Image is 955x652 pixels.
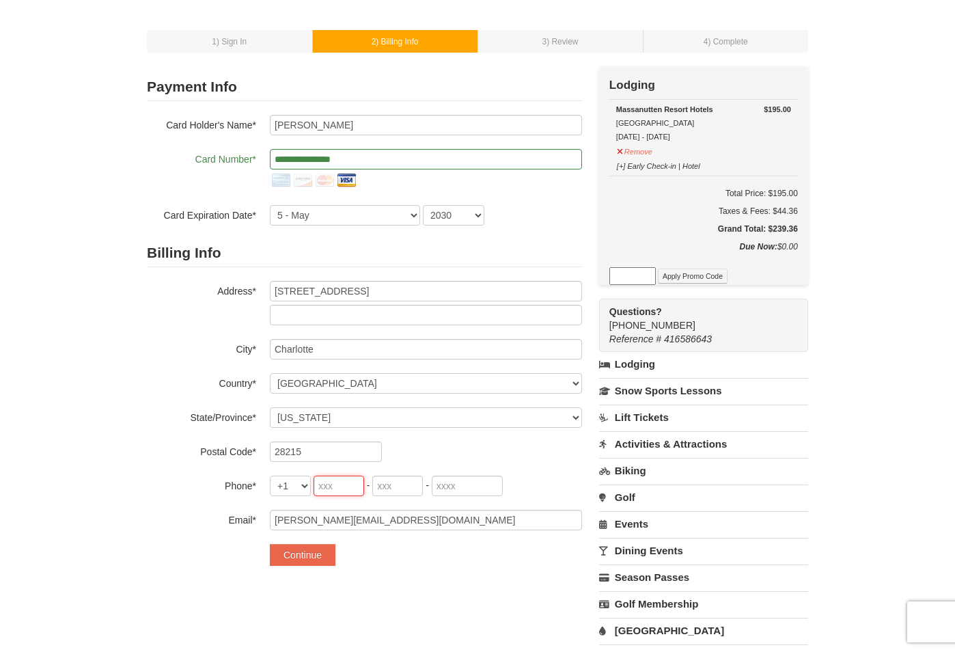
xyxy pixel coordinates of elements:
[546,37,578,46] span: ) Review
[372,476,423,496] input: xxx
[599,565,808,590] a: Season Passes
[147,476,256,493] label: Phone*
[367,480,370,491] span: -
[599,511,808,536] a: Events
[740,242,777,252] strong: Due Now:
[599,538,808,563] a: Dining Events
[599,378,808,403] a: Snow Sports Lessons
[147,239,582,267] h2: Billing Info
[599,458,808,483] a: Biking
[147,149,256,166] label: Card Number*
[609,204,798,218] div: Taxes & Fees: $44.36
[270,510,582,530] input: Email
[147,205,256,222] label: Card Expiration Date*
[542,37,579,46] small: 3
[616,105,713,113] strong: Massanutten Resort Hotels
[609,79,655,92] strong: Lodging
[616,103,791,144] div: [GEOGRAPHIC_DATA] [DATE] - [DATE]
[270,544,335,566] button: Continue
[599,591,808,616] a: Golf Membership
[599,431,808,457] a: Activities & Attractions
[599,618,808,643] a: [GEOGRAPHIC_DATA]
[609,187,798,200] h6: Total Price: $195.00
[270,281,582,301] input: Billing Info
[599,485,808,510] a: Golf
[147,442,256,459] label: Postal Code*
[599,352,808,377] a: Lodging
[372,37,419,46] small: 2
[609,222,798,236] h5: Grand Total: $239.36
[764,103,791,116] strong: $195.00
[704,37,748,46] small: 4
[147,339,256,356] label: City*
[616,141,653,159] button: Remove
[658,269,728,284] button: Apply Promo Code
[147,373,256,390] label: Country*
[664,334,712,344] span: 416586643
[270,442,382,462] input: Postal Code
[314,169,335,191] img: mastercard.png
[599,405,808,430] a: Lift Tickets
[147,115,256,132] label: Card Holder's Name*
[609,240,798,267] div: $0.00
[314,476,364,496] input: xxx
[708,37,747,46] span: ) Complete
[217,37,247,46] span: ) Sign In
[376,37,418,46] span: ) Billing Info
[147,281,256,298] label: Address*
[616,156,701,173] button: [+] Early Check-in | Hotel
[212,37,247,46] small: 1
[147,510,256,527] label: Email*
[270,339,582,359] input: City
[426,480,429,491] span: -
[270,169,292,191] img: amex.png
[609,306,662,317] strong: Questions?
[147,407,256,424] label: State/Province*
[292,169,314,191] img: discover.png
[270,115,582,135] input: Card Holder Name
[609,334,661,344] span: Reference #
[335,169,357,191] img: visa.png
[147,73,582,101] h2: Payment Info
[609,305,784,331] span: [PHONE_NUMBER]
[432,476,503,496] input: xxxx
